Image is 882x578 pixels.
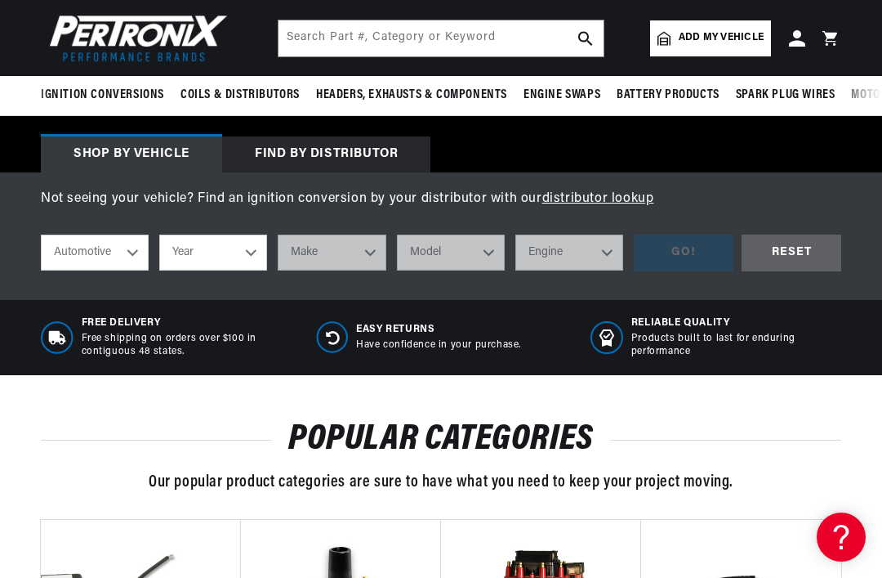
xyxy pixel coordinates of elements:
span: Ignition Conversions [41,87,164,104]
a: Add my vehicle [650,20,771,56]
summary: Spark Plug Wires [728,76,844,114]
span: Free Delivery [82,316,292,330]
summary: Coils & Distributors [172,76,308,114]
summary: Engine Swaps [515,76,608,114]
span: Coils & Distributors [180,87,300,104]
select: Model [397,235,505,271]
select: Make [278,235,385,271]
summary: Headers, Exhausts & Components [308,76,515,114]
button: search button [568,20,604,56]
select: Year [159,235,267,271]
span: Easy Returns [356,323,521,337]
div: RESET [742,235,841,271]
a: distributor lookup [542,192,654,205]
select: Engine [515,235,623,271]
img: Pertronix [41,10,229,66]
div: Find by Distributor [222,137,430,173]
span: Our popular product categories are sure to have what you need to keep your project moving. [149,474,733,491]
span: RELIABLE QUALITY [631,316,841,330]
span: Engine Swaps [523,87,600,104]
span: Add my vehicle [679,30,764,46]
p: Free shipping on orders over $100 in contiguous 48 states. [82,332,292,360]
summary: Battery Products [608,76,728,114]
span: Battery Products [617,87,719,104]
summary: Ignition Conversions [41,76,172,114]
p: Have confidence in your purchase. [356,338,521,352]
span: Headers, Exhausts & Components [316,87,507,104]
p: Products built to last for enduring performance [631,332,841,360]
select: Ride Type [41,235,149,271]
h2: POPULAR CATEGORIES [41,424,841,455]
div: Shop by vehicle [41,137,222,173]
p: Not seeing your vehicle? Find an ignition conversion by your distributor with our [41,189,841,210]
input: Search Part #, Category or Keyword [278,20,604,56]
span: Spark Plug Wires [736,87,835,104]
